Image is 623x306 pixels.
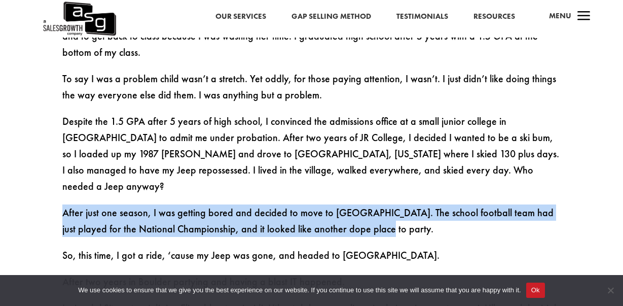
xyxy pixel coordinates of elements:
a: Testimonials [396,10,448,23]
p: After two years in Boulder partying and having a blast IT happened. [62,274,561,300]
a: Resources [473,10,515,23]
span: We use cookies to ensure that we give you the best experience on our website. If you continue to ... [78,285,521,295]
a: Gap Selling Method [291,10,371,23]
button: Ok [526,283,545,298]
p: So, this time, I got a ride, ‘cause my Jeep was gone, and headed to [GEOGRAPHIC_DATA]. [62,247,561,274]
p: After just one season, I was getting bored and decided to move to [GEOGRAPHIC_DATA]. The school f... [62,205,561,247]
p: Despite the 1.5 GPA after 5 years of high school, I convinced the admissions office at a small ju... [62,113,561,205]
a: Our Services [215,10,266,23]
span: a [574,7,594,27]
span: Menu [549,11,571,21]
span: No [605,285,615,295]
p: To say I was a problem child wasn’t a stretch. Yet oddly, for those paying attention, I wasn’t. I... [62,71,561,113]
